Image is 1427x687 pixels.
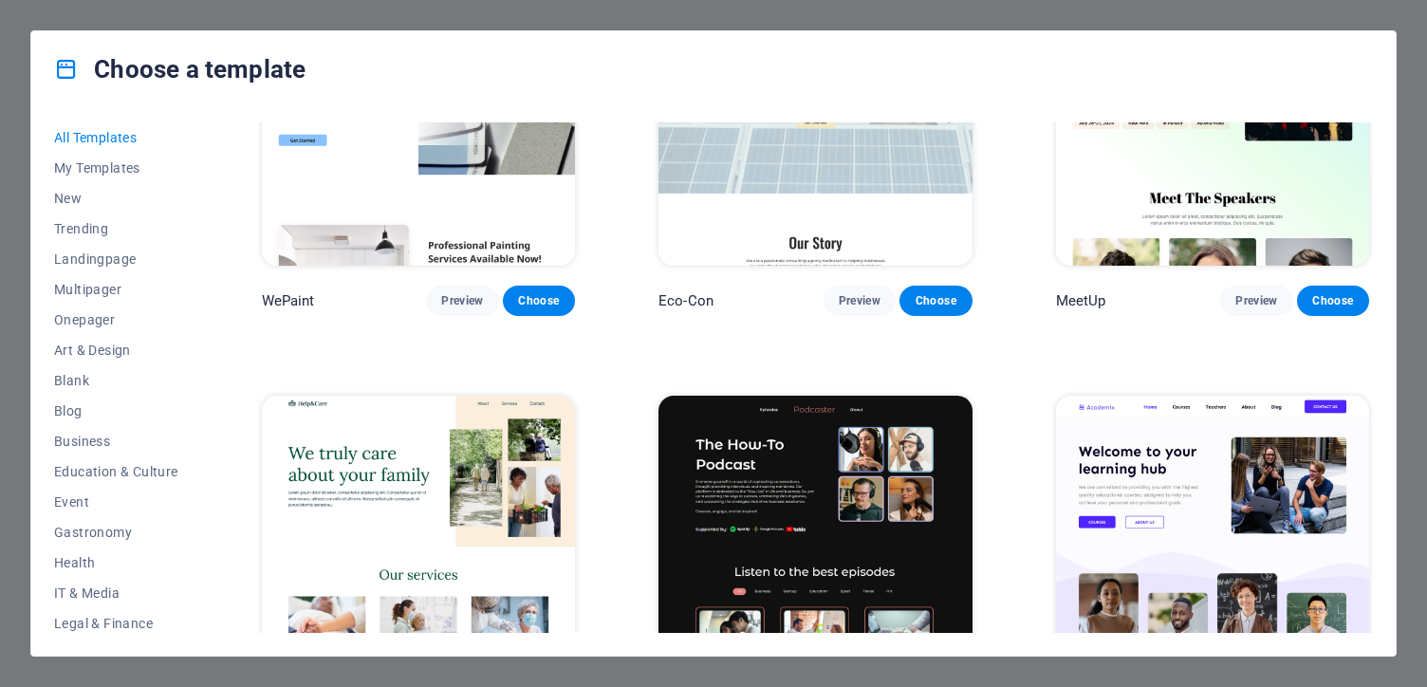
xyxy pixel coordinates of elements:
[1297,286,1369,316] button: Choose
[503,286,575,316] button: Choose
[54,305,178,335] button: Onepager
[54,343,178,358] span: Art & Design
[54,54,306,84] h4: Choose a template
[54,548,178,578] button: Health
[54,122,178,153] button: All Templates
[658,396,972,684] img: Podcaster
[262,396,575,684] img: Help & Care
[915,293,956,308] span: Choose
[54,221,178,236] span: Trending
[54,214,178,244] button: Trending
[54,616,178,631] span: Legal & Finance
[54,494,178,510] span: Event
[54,183,178,214] button: New
[54,517,178,548] button: Gastronomy
[54,153,178,183] button: My Templates
[658,291,713,310] p: Eco-Con
[1220,286,1292,316] button: Preview
[54,525,178,540] span: Gastronomy
[54,555,178,570] span: Health
[262,291,315,310] p: WePaint
[824,286,896,316] button: Preview
[54,282,178,297] span: Multipager
[54,456,178,487] button: Education & Culture
[54,426,178,456] button: Business
[54,578,178,608] button: IT & Media
[1056,396,1369,684] img: Academix
[54,464,178,479] span: Education & Culture
[54,585,178,601] span: IT & Media
[1056,291,1106,310] p: MeetUp
[441,293,483,308] span: Preview
[54,373,178,388] span: Blank
[54,403,178,418] span: Blog
[54,365,178,396] button: Blank
[518,293,560,308] span: Choose
[839,293,880,308] span: Preview
[899,286,972,316] button: Choose
[54,251,178,267] span: Landingpage
[54,434,178,449] span: Business
[54,335,178,365] button: Art & Design
[54,487,178,517] button: Event
[54,160,178,176] span: My Templates
[54,274,178,305] button: Multipager
[54,312,178,327] span: Onepager
[54,130,178,145] span: All Templates
[54,191,178,206] span: New
[54,396,178,426] button: Blog
[54,244,178,274] button: Landingpage
[426,286,498,316] button: Preview
[1235,293,1277,308] span: Preview
[1312,293,1354,308] span: Choose
[54,608,178,639] button: Legal & Finance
